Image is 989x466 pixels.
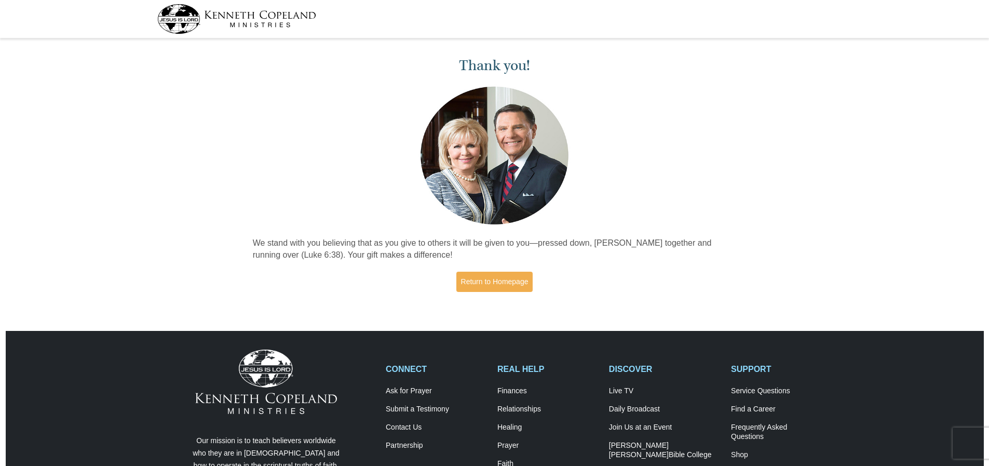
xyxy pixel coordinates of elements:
[253,237,737,261] p: We stand with you believing that as you give to others it will be given to you—pressed down, [PER...
[609,423,720,432] a: Join Us at an Event
[497,405,598,414] a: Relationships
[731,450,832,460] a: Shop
[497,441,598,450] a: Prayer
[669,450,712,459] span: Bible College
[609,364,720,374] h2: DISCOVER
[731,387,832,396] a: Service Questions
[386,387,486,396] a: Ask for Prayer
[386,441,486,450] a: Partnership
[731,405,832,414] a: Find a Career
[456,272,533,292] a: Return to Homepage
[157,4,316,34] img: kcm-header-logo.svg
[418,84,571,227] img: Kenneth and Gloria
[497,387,598,396] a: Finances
[386,364,486,374] h2: CONNECT
[731,423,832,442] a: Frequently AskedQuestions
[497,423,598,432] a: Healing
[609,441,720,460] a: [PERSON_NAME] [PERSON_NAME]Bible College
[497,364,598,374] h2: REAL HELP
[253,57,737,74] h1: Thank you!
[609,405,720,414] a: Daily Broadcast
[386,405,486,414] a: Submit a Testimony
[731,364,832,374] h2: SUPPORT
[386,423,486,432] a: Contact Us
[195,350,337,414] img: Kenneth Copeland Ministries
[609,387,720,396] a: Live TV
